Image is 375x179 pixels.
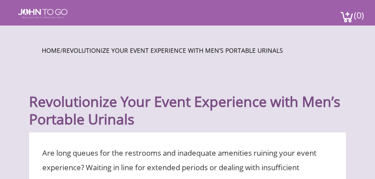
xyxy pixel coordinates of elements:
[42,46,60,55] a: Home
[29,72,346,128] h1: Revolutionize Your Event Experience with Men’s Portable Urinals
[18,9,67,18] img: JOHN to go
[42,44,333,55] ul: /
[340,11,353,23] img: cart a
[353,2,364,21] span: (0)
[62,46,283,55] a: Revolutionize Your Event Experience with Men’s Portable Urinals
